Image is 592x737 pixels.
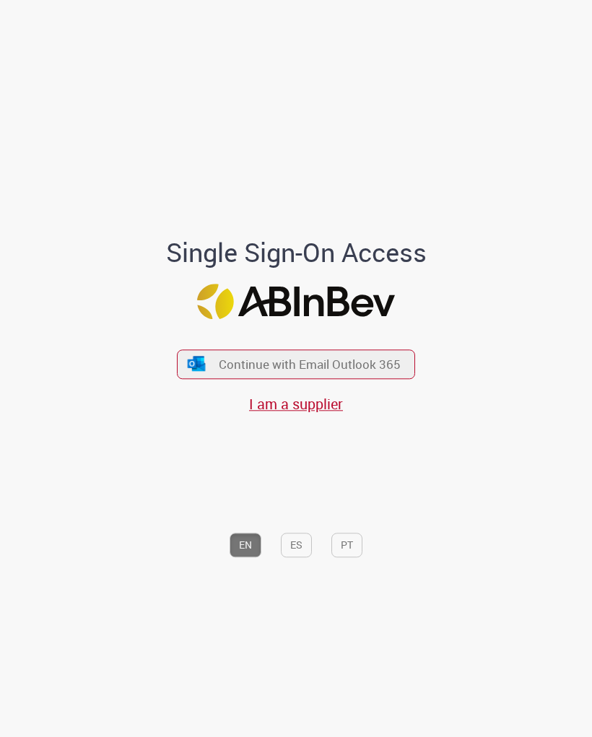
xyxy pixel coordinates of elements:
[331,533,362,557] button: PT
[177,349,415,379] button: ícone Azure/Microsoft 360 Continue with Email Outlook 365
[36,238,556,267] h1: Single Sign-On Access
[197,284,395,320] img: Logo ABInBev
[230,533,261,557] button: EN
[249,394,343,414] a: I am a supplier
[219,356,401,372] span: Continue with Email Outlook 365
[281,533,312,557] button: ES
[186,356,206,371] img: ícone Azure/Microsoft 360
